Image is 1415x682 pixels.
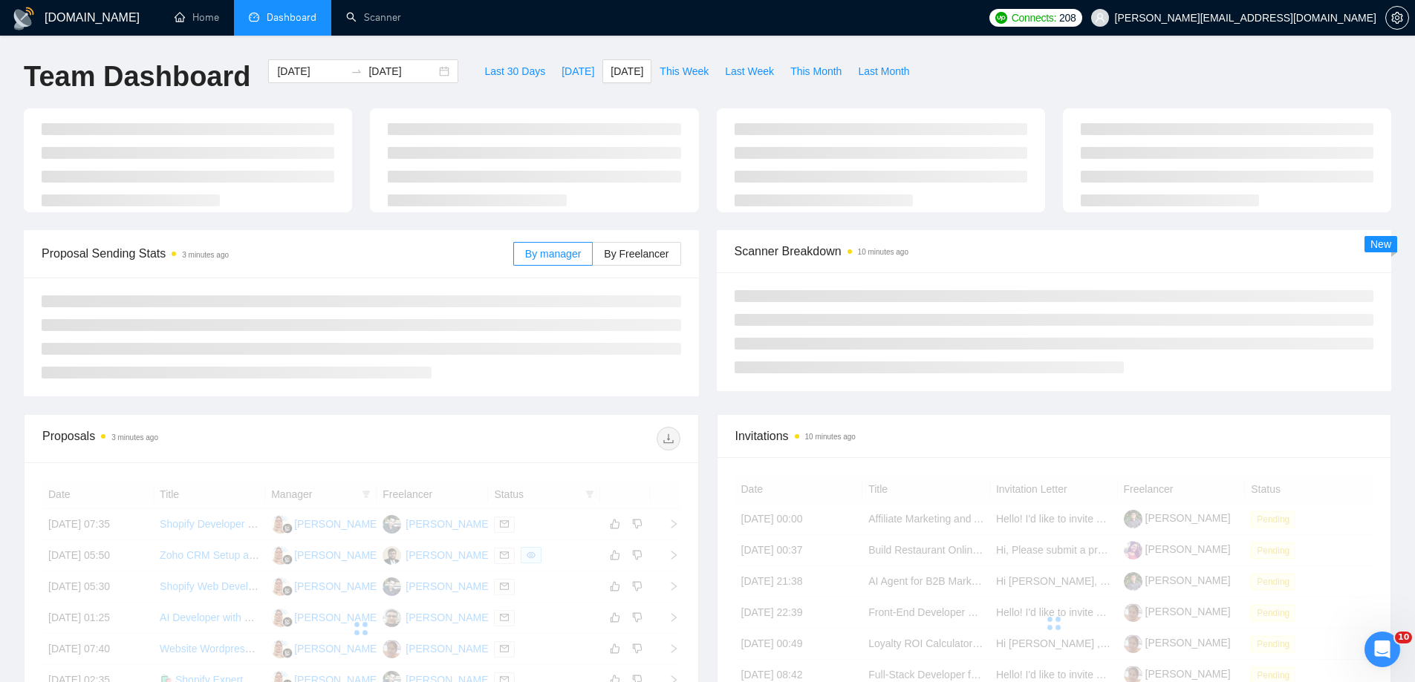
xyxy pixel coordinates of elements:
[725,63,774,79] span: Last Week
[175,11,219,24] a: homeHome
[525,248,581,260] span: By manager
[351,65,362,77] span: to
[735,427,1373,445] span: Invitations
[368,63,436,79] input: End date
[858,63,909,79] span: Last Month
[277,63,345,79] input: Start date
[351,65,362,77] span: swap-right
[995,12,1007,24] img: upwork-logo.png
[1385,6,1409,30] button: setting
[1059,10,1076,26] span: 208
[562,63,594,79] span: [DATE]
[1012,10,1056,26] span: Connects:
[24,59,250,94] h1: Team Dashboard
[735,242,1374,260] span: Scanner Breakdown
[790,63,842,79] span: This Month
[660,63,709,79] span: This Week
[1395,632,1412,643] span: 10
[782,59,850,83] button: This Month
[1095,13,1105,23] span: user
[850,59,917,83] button: Last Month
[805,433,856,441] time: 10 minutes ago
[42,244,513,263] span: Proposal Sending Stats
[611,63,643,79] span: [DATE]
[249,12,259,22] span: dashboard
[651,59,717,83] button: This Week
[111,433,158,442] time: 3 minutes ago
[267,11,316,24] span: Dashboard
[1370,238,1391,250] span: New
[553,59,602,83] button: [DATE]
[346,11,401,24] a: searchScanner
[476,59,553,83] button: Last 30 Days
[604,248,669,260] span: By Freelancer
[1386,12,1408,24] span: setting
[1385,12,1409,24] a: setting
[858,248,908,256] time: 10 minutes ago
[484,63,545,79] span: Last 30 Days
[602,59,651,83] button: [DATE]
[717,59,782,83] button: Last Week
[12,7,36,30] img: logo
[1364,632,1400,667] iframe: Intercom live chat
[42,427,361,450] div: Proposals
[182,251,229,259] time: 3 minutes ago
